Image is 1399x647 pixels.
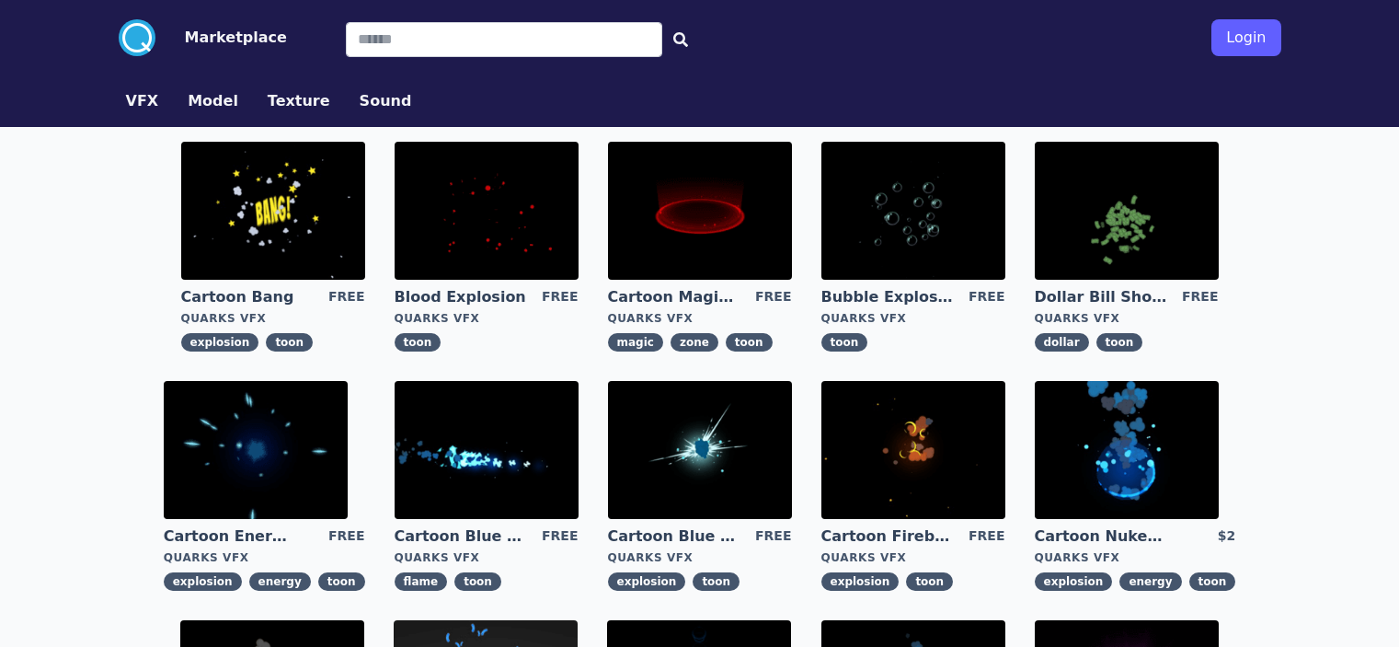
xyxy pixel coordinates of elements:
[821,526,954,547] a: Cartoon Fireball Explosion
[328,287,364,307] div: FREE
[1189,572,1236,591] span: toon
[164,526,296,547] a: Cartoon Energy Explosion
[821,142,1005,280] img: imgAlt
[671,333,718,352] span: zone
[608,526,740,547] a: Cartoon Blue Gas Explosion
[181,287,314,307] a: Cartoon Bang
[164,550,365,565] div: Quarks VFX
[318,572,365,591] span: toon
[126,90,159,112] button: VFX
[693,572,740,591] span: toon
[185,27,287,49] button: Marketplace
[395,311,579,326] div: Quarks VFX
[454,572,501,591] span: toon
[111,90,174,112] a: VFX
[1211,12,1280,64] a: Login
[969,526,1004,547] div: FREE
[181,311,365,326] div: Quarks VFX
[395,526,527,547] a: Cartoon Blue Flamethrower
[755,287,791,307] div: FREE
[1035,572,1113,591] span: explosion
[395,287,527,307] a: Blood Explosion
[1035,381,1219,519] img: imgAlt
[395,333,441,352] span: toon
[395,142,579,280] img: imgAlt
[1218,526,1235,547] div: $2
[253,90,345,112] a: Texture
[542,287,578,307] div: FREE
[268,90,330,112] button: Texture
[266,333,313,352] span: toon
[1182,287,1218,307] div: FREE
[155,27,287,49] a: Marketplace
[1211,19,1280,56] button: Login
[1035,526,1167,547] a: Cartoon Nuke Energy Explosion
[726,333,773,352] span: toon
[608,333,663,352] span: magic
[395,550,579,565] div: Quarks VFX
[608,142,792,280] img: imgAlt
[608,287,740,307] a: Cartoon Magic Zone
[164,381,348,519] img: imgAlt
[608,572,686,591] span: explosion
[346,22,662,57] input: Search
[1035,142,1219,280] img: imgAlt
[395,381,579,519] img: imgAlt
[181,142,365,280] img: imgAlt
[345,90,427,112] a: Sound
[608,550,792,565] div: Quarks VFX
[188,90,238,112] button: Model
[821,311,1005,326] div: Quarks VFX
[360,90,412,112] button: Sound
[821,287,954,307] a: Bubble Explosion
[395,572,448,591] span: flame
[821,550,1005,565] div: Quarks VFX
[249,572,311,591] span: energy
[173,90,253,112] a: Model
[1035,333,1089,352] span: dollar
[821,333,868,352] span: toon
[821,572,900,591] span: explosion
[328,526,364,547] div: FREE
[164,572,242,591] span: explosion
[755,526,791,547] div: FREE
[1096,333,1143,352] span: toon
[1035,550,1236,565] div: Quarks VFX
[1035,311,1219,326] div: Quarks VFX
[906,572,953,591] span: toon
[608,311,792,326] div: Quarks VFX
[969,287,1004,307] div: FREE
[181,333,259,352] span: explosion
[1119,572,1181,591] span: energy
[1035,287,1167,307] a: Dollar Bill Shower
[821,381,1005,519] img: imgAlt
[542,526,578,547] div: FREE
[608,381,792,519] img: imgAlt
